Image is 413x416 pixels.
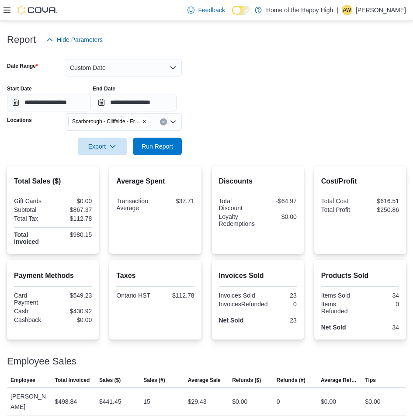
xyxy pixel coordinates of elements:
[321,176,399,187] h2: Cost/Profit
[142,142,173,151] span: Run Report
[93,85,115,92] label: End Date
[342,5,352,15] div: Alexia Williams
[219,213,256,227] div: Loyalty Redemptions
[362,292,399,299] div: 34
[321,270,399,281] h2: Products Sold
[55,396,77,407] div: $498.84
[232,6,250,15] input: Dark Mode
[343,5,351,15] span: AW
[142,119,147,124] button: Remove Scarborough - Cliffside - Friendly Stranger from selection in this group
[160,118,167,125] button: Clear input
[219,176,297,187] h2: Discounts
[321,301,358,315] div: Items Refunded
[260,198,297,205] div: -$64.97
[55,316,92,323] div: $0.00
[55,231,92,238] div: $980.15
[143,377,165,384] span: Sales (#)
[14,198,51,205] div: Gift Cards
[219,198,256,211] div: Total Discount
[266,5,333,15] p: Home of the Happy High
[198,6,225,14] span: Feedback
[14,215,51,222] div: Total Tax
[55,215,92,222] div: $112.78
[116,198,153,211] div: Transaction Average
[260,292,297,299] div: 23
[116,292,153,299] div: Ontario HST
[337,5,338,15] p: |
[362,301,399,308] div: 0
[219,301,268,308] div: InvoicesRefunded
[321,198,358,205] div: Total Cost
[57,35,103,44] span: Hide Parameters
[157,198,194,205] div: $37.71
[55,206,92,213] div: $867.37
[14,176,92,187] h2: Total Sales ($)
[362,198,399,205] div: $616.51
[99,377,121,384] span: Sales ($)
[7,117,32,124] label: Locations
[7,35,36,45] h3: Report
[260,317,297,324] div: 23
[78,138,127,155] button: Export
[362,324,399,331] div: 34
[188,377,221,384] span: Average Sale
[321,377,358,384] span: Average Refund
[232,396,247,407] div: $0.00
[321,292,358,299] div: Items Sold
[7,388,51,416] div: [PERSON_NAME]
[14,316,51,323] div: Cashback
[116,176,194,187] h2: Average Spent
[10,377,35,384] span: Employee
[219,317,244,324] strong: Net Sold
[277,377,305,384] span: Refunds (#)
[99,396,121,407] div: $441.45
[232,377,261,384] span: Refunds ($)
[7,356,76,367] h3: Employee Sales
[365,396,381,407] div: $0.00
[55,308,92,315] div: $430.92
[14,231,39,245] strong: Total Invoiced
[362,206,399,213] div: $250.86
[55,292,92,299] div: $549.23
[219,270,297,281] h2: Invoices Sold
[219,292,256,299] div: Invoices Sold
[55,377,90,384] span: Total Invoiced
[143,396,150,407] div: 15
[157,292,194,299] div: $112.78
[321,396,336,407] div: $0.00
[14,270,92,281] h2: Payment Methods
[260,213,297,220] div: $0.00
[321,206,358,213] div: Total Profit
[271,301,297,308] div: 0
[188,396,207,407] div: $29.43
[7,94,91,111] input: Press the down key to open a popover containing a calendar.
[14,308,51,315] div: Cash
[7,62,38,69] label: Date Range
[356,5,406,15] p: [PERSON_NAME]
[55,198,92,205] div: $0.00
[277,396,280,407] div: 0
[116,270,194,281] h2: Taxes
[14,206,51,213] div: Subtotal
[43,31,106,49] button: Hide Parameters
[170,118,177,125] button: Open list of options
[68,117,151,126] span: Scarborough - Cliffside - Friendly Stranger
[184,1,228,19] a: Feedback
[65,59,182,76] button: Custom Date
[72,117,140,126] span: Scarborough - Cliffside - Friendly Stranger
[14,292,51,306] div: Card Payment
[321,324,346,331] strong: Net Sold
[93,94,177,111] input: Press the down key to open a popover containing a calendar.
[7,85,32,92] label: Start Date
[133,138,182,155] button: Run Report
[83,138,121,155] span: Export
[17,6,57,14] img: Cova
[365,377,376,384] span: Tips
